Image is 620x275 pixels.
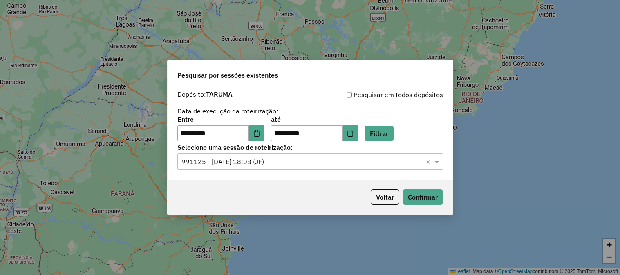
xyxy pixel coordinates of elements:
[177,142,443,152] label: Selecione uma sessão de roteirização:
[426,157,433,166] span: Clear all
[343,125,358,142] button: Choose Date
[177,89,233,99] label: Depósito:
[403,189,443,205] button: Confirmar
[271,114,358,124] label: até
[371,189,399,205] button: Voltar
[206,90,233,98] strong: TARUMA
[177,70,278,80] span: Pesquisar por sessões existentes
[310,90,443,100] div: Pesquisar em todos depósitos
[177,106,278,116] label: Data de execução da roteirização:
[177,114,264,124] label: Entre
[365,126,394,141] button: Filtrar
[249,125,264,142] button: Choose Date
